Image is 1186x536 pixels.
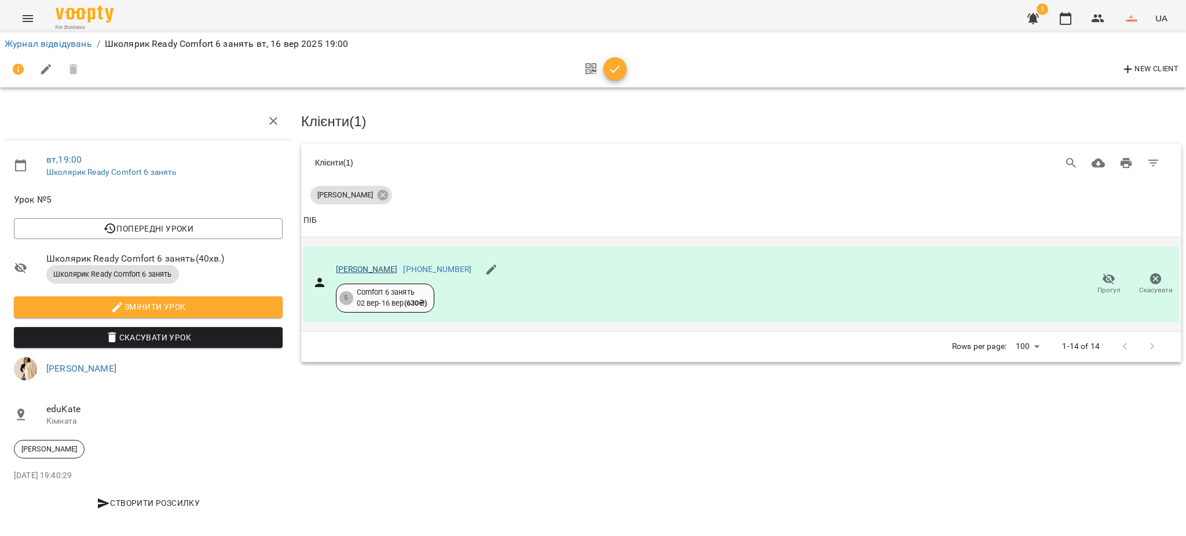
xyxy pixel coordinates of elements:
button: Завантажити CSV [1085,149,1112,177]
span: Скасувати [1139,285,1173,295]
span: Школярик Ready Comfort 6 занять ( 40 хв. ) [46,252,283,266]
p: Кімната [46,416,283,427]
button: Menu [14,5,42,32]
button: UA [1151,8,1172,29]
img: fdd027e441a0c5173205924c3f4c3b57.jpg [14,357,37,380]
p: [DATE] 19:40:29 [14,470,283,482]
a: [PERSON_NAME] [336,265,398,274]
button: Друк [1112,149,1140,177]
span: eduKate [46,402,283,416]
p: Rows per page: [952,341,1006,353]
button: Скасувати Урок [14,327,283,348]
div: ПІБ [303,214,317,227]
a: [PHONE_NUMBER] [403,265,471,274]
span: ПІБ [303,214,1179,227]
button: Створити розсилку [14,493,283,513]
button: Прогул [1085,268,1132,300]
img: Voopty Logo [56,6,114,23]
span: New Client [1121,63,1178,76]
span: Скасувати Урок [23,331,273,344]
span: Школярик Ready Comfort 6 занять [46,269,179,280]
span: [PERSON_NAME] [14,444,84,454]
div: 5 [339,291,353,305]
span: Попередні уроки [23,222,273,236]
h3: Клієнти ( 1 ) [301,114,1181,129]
div: Клієнти ( 1 ) [315,157,705,168]
button: Попередні уроки [14,218,283,239]
button: Фільтр [1140,149,1167,177]
span: 1 [1037,3,1048,15]
nav: breadcrumb [5,37,1181,51]
b: ( 630 ₴ ) [404,299,427,307]
button: New Client [1118,60,1181,79]
span: [PERSON_NAME] [310,190,380,200]
button: Змінити урок [14,296,283,317]
div: Table Toolbar [301,144,1181,181]
a: вт , 19:00 [46,154,82,165]
p: Школярик Ready Comfort 6 занять вт, 16 вер 2025 19:00 [105,37,349,51]
a: Журнал відвідувань [5,38,92,49]
span: Прогул [1097,285,1121,295]
div: [PERSON_NAME] [14,440,85,458]
div: Sort [303,214,317,227]
div: [PERSON_NAME] [310,186,392,204]
a: Школярик Ready Comfort 6 занять [46,167,177,177]
span: Створити розсилку [19,496,278,510]
li: / [97,37,100,51]
span: Змінити урок [23,300,273,314]
button: Search [1057,149,1085,177]
p: 1-14 of 14 [1062,341,1099,353]
span: Урок №5 [14,193,283,207]
div: 100 [1011,338,1044,355]
span: UA [1155,12,1167,24]
div: Comfort 6 занять 02 вер - 16 вер [357,287,427,309]
span: For Business [56,24,114,31]
img: 86f377443daa486b3a215227427d088a.png [1123,10,1139,27]
button: Скасувати [1132,268,1179,300]
a: [PERSON_NAME] [46,363,116,374]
